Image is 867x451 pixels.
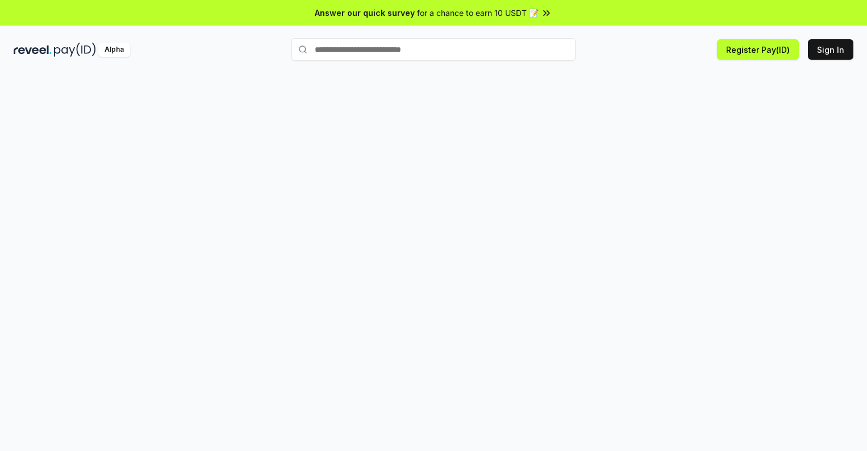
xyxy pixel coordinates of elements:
[417,7,539,19] span: for a chance to earn 10 USDT 📝
[54,43,96,57] img: pay_id
[315,7,415,19] span: Answer our quick survey
[14,43,52,57] img: reveel_dark
[98,43,130,57] div: Alpha
[808,39,853,60] button: Sign In
[717,39,799,60] button: Register Pay(ID)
